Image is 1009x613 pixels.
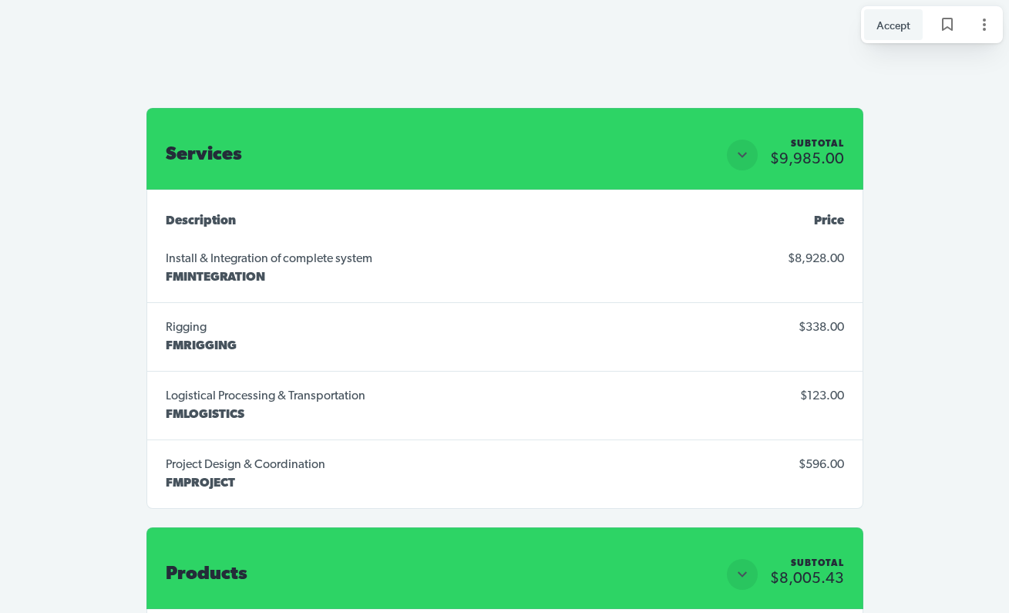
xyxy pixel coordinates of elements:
[166,456,325,474] p: Project Design & Coordination
[814,215,844,227] span: Price
[166,340,237,352] span: FMRIGGING
[791,559,844,568] div: Subtotal
[770,152,844,167] span: $9,985.00
[864,9,923,40] button: Accept
[166,387,365,406] p: Logistical Processing & Transportation
[727,559,758,590] button: Close section
[166,146,242,164] span: Services
[799,322,844,334] span: $338.00
[166,409,244,421] span: FMLOGISTICS
[876,16,910,33] span: Accept
[166,565,247,584] span: Products
[791,140,844,149] div: Subtotal
[770,571,844,587] span: $8,005.43
[800,390,844,402] span: $123.00
[166,250,372,268] p: Install & Integration of complete system
[166,477,235,490] span: FMPROJECT
[799,459,844,471] span: $596.00
[166,271,265,284] span: FMINTEGRATION
[727,140,758,170] button: Close section
[166,215,236,227] span: Description
[969,9,1000,40] button: Page options
[788,253,844,265] span: $8,928.00
[166,318,237,337] p: Rigging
